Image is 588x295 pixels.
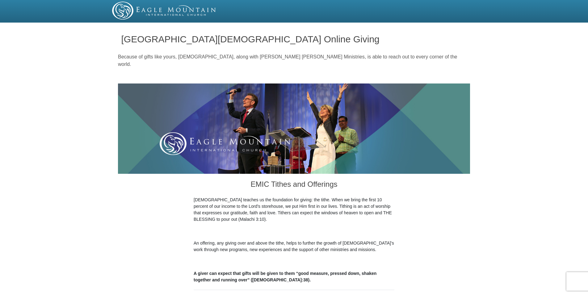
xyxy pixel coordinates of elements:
[194,174,394,197] h3: EMIC Tithes and Offerings
[112,2,216,19] img: EMIC
[121,34,467,44] h1: [GEOGRAPHIC_DATA][DEMOGRAPHIC_DATA] Online Giving
[118,53,470,68] p: Because of gifts like yours, [DEMOGRAPHIC_DATA], along with [PERSON_NAME] [PERSON_NAME] Ministrie...
[194,240,394,253] p: An offering, any giving over and above the tithe, helps to further the growth of [DEMOGRAPHIC_DAT...
[194,271,376,282] b: A giver can expect that gifts will be given to them “good measure, pressed down, shaken together ...
[194,197,394,223] p: [DEMOGRAPHIC_DATA] teaches us the foundation for giving: the tithe. When we bring the first 10 pe...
